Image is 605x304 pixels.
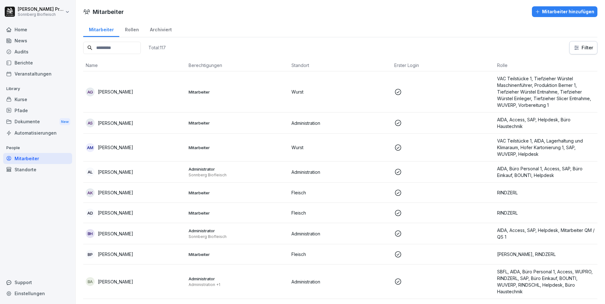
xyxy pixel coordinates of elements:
a: Veranstaltungen [3,68,72,79]
div: AK [86,188,95,197]
p: AIDA, Access, SAP, Helpdesk, Mitarbeiter QM / QS 1 [497,227,595,240]
p: [PERSON_NAME] [98,189,133,196]
a: News [3,35,72,46]
p: Wurst [291,144,389,151]
a: Mitarbeiter [3,153,72,164]
div: Filter [573,45,593,51]
p: [PERSON_NAME], RINDZERL [497,251,595,258]
p: AIDA, Büro Personal 1, Access, SAP, Büro Einkauf, BOUNTI, Helpdesk [497,165,595,179]
h1: Mitarbeiter [93,8,124,16]
p: Mitarbeiter [189,210,286,216]
a: Audits [3,46,72,57]
div: BH [86,229,95,238]
th: Standort [289,59,392,71]
a: Mitarbeiter [83,21,119,37]
div: AD [86,209,95,217]
p: RINDZERL [497,189,595,196]
p: [PERSON_NAME] Preßlauer [18,7,64,12]
a: Automatisierungen [3,127,72,138]
a: Einstellungen [3,288,72,299]
a: Home [3,24,72,35]
button: Filter [570,41,597,54]
p: Fleisch [291,189,389,196]
p: Total: 117 [148,45,166,51]
p: Mitarbeiter [189,120,286,126]
p: Wurst [291,88,389,95]
p: AIDA, Access, SAP, Helpdesk, Büro Haustechnik [497,116,595,130]
div: Mitarbeiter hinzufügen [535,8,594,15]
p: Sonnberg Biofleisch [18,12,64,17]
p: [PERSON_NAME] [98,230,133,237]
p: VAC Teilstücke 1, Tiefzieher Würstel Maschinenführer, Produktion Berner 1, Tiefzieher Würstel Ent... [497,75,595,108]
a: Pfade [3,105,72,116]
p: Administrator [189,228,286,234]
p: [PERSON_NAME] [98,169,133,175]
p: Sonnberg Biofleisch [189,234,286,239]
a: Kurse [3,94,72,105]
a: Berichte [3,57,72,68]
div: BA [86,277,95,286]
p: Administration +1 [189,282,286,287]
p: [PERSON_NAME] [98,251,133,258]
p: [PERSON_NAME] [98,210,133,216]
th: Erster Login [392,59,495,71]
button: Mitarbeiter hinzufügen [532,6,597,17]
p: RINDZERL [497,210,595,216]
p: Administrator [189,276,286,282]
p: VAC Teilstücke 1, AIDA, Lagerhaltung und Klimaraum, Hofer Kartonierung 1, SAP, WUVERP, Helpdesk [497,137,595,157]
p: Mitarbeiter [189,89,286,95]
p: Administrator [189,166,286,172]
a: DokumenteNew [3,116,72,128]
p: [PERSON_NAME] [98,88,133,95]
p: Mitarbeiter [189,252,286,257]
div: AS [86,119,95,127]
p: Administration [291,120,389,126]
div: Support [3,277,72,288]
div: AL [86,167,95,176]
p: Mitarbeiter [189,190,286,196]
p: Administration [291,278,389,285]
p: [PERSON_NAME] [98,144,133,151]
p: Mitarbeiter [189,145,286,150]
p: Administration [291,230,389,237]
p: Sonnberg Biofleisch [189,173,286,178]
div: New [59,118,70,125]
div: AG [86,88,95,96]
p: People [3,143,72,153]
th: Rolle [495,59,597,71]
p: [PERSON_NAME] [98,120,133,126]
div: AM [86,143,95,152]
p: [PERSON_NAME] [98,278,133,285]
p: Library [3,84,72,94]
th: Berechtigungen [186,59,289,71]
a: Standorte [3,164,72,175]
p: Fleisch [291,251,389,258]
p: Administration [291,169,389,175]
div: Dokumente [3,116,72,128]
th: Name [83,59,186,71]
p: Fleisch [291,210,389,216]
a: Rollen [119,21,144,37]
a: Archiviert [144,21,177,37]
div: BP [86,250,95,259]
p: SBFL, AIDA, Büro Personal 1, Access, WUPRO, RINDZERL, SAP, Büro Einkauf, BOUNTI, WUVERP, RINDSCHL... [497,268,595,295]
